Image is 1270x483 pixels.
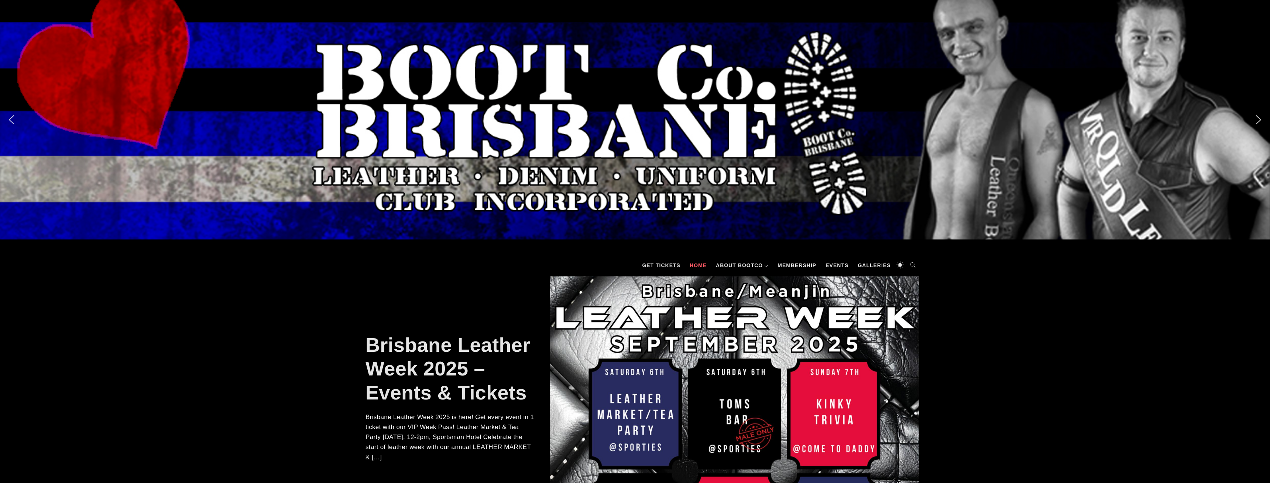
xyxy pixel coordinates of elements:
[638,254,684,276] a: GET TICKETS
[686,254,710,276] a: Home
[1253,114,1264,126] img: next arrow
[854,254,894,276] a: Galleries
[365,334,531,404] a: Brisbane Leather Week 2025 – Events & Tickets
[365,412,535,462] p: Brisbane Leather Week 2025 is here! Get every event in 1 ticket with our VIP Week Pass! Leather M...
[6,114,17,126] img: previous arrow
[774,254,820,276] a: Membership
[822,254,852,276] a: Events
[712,254,772,276] a: About BootCo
